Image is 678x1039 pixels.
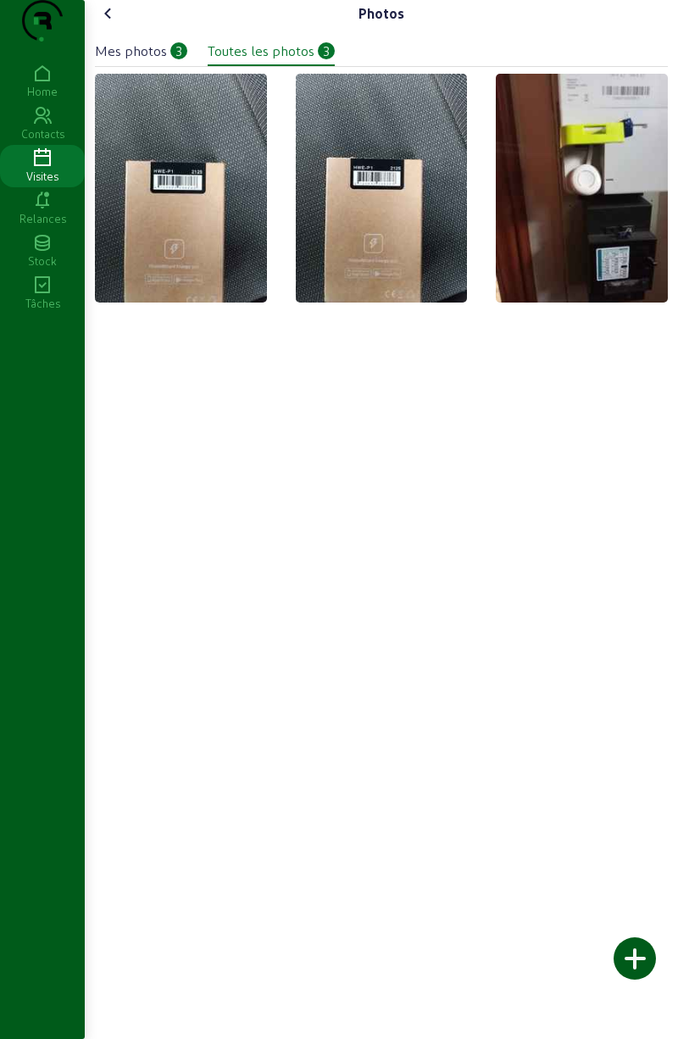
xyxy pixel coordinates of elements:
div: 3 [170,42,187,59]
img: thb_2ec48ee4-c50a-06eb-09fd-e4c0999baa80.jpeg [296,74,468,303]
div: 3 [318,42,335,59]
div: Mes photos [95,41,167,61]
div: Toutes les photos [208,41,314,61]
div: Photos [358,3,404,24]
img: thb_e5ab0b6c-296d-e6b2-3b11-18aa0853ee06.jpeg [95,74,267,303]
img: thb_b01a6004-ac5d-6398-b61f-6f3dc799ef34.jpeg [496,74,668,303]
